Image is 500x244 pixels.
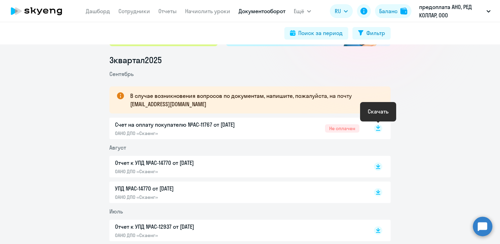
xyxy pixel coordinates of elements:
[419,3,484,19] p: предоплата АНО, РЕД КОЛЛАР, ООО
[325,124,359,133] span: Не оплачен
[130,92,378,108] p: В случае возникновения вопросов по документам, напишите, пожалуйста, на почту [EMAIL_ADDRESS][DOM...
[115,184,261,193] p: УПД №AC-14770 от [DATE]
[109,208,123,215] span: Июль
[115,168,261,175] p: ОАНО ДПО «Скаенг»
[115,222,359,238] a: Отчет к УПД №AC-12937 от [DATE]ОАНО ДПО «Скаенг»
[115,159,261,167] p: Отчет к УПД №AC-14770 от [DATE]
[416,3,494,19] button: предоплата АНО, РЕД КОЛЛАР, ООО
[330,4,353,18] button: RU
[375,4,411,18] button: Балансbalance
[352,27,391,40] button: Фильтр
[366,29,385,37] div: Фильтр
[115,120,261,129] p: Счет на оплату покупателю №AC-11767 от [DATE]
[109,54,391,66] li: 3 квартал 2025
[115,232,261,238] p: ОАНО ДПО «Скаенг»
[298,29,343,37] div: Поиск за период
[115,222,261,231] p: Отчет к УПД №AC-12937 от [DATE]
[118,8,150,15] a: Сотрудники
[294,7,304,15] span: Ещё
[115,159,359,175] a: Отчет к УПД №AC-14770 от [DATE]ОАНО ДПО «Скаенг»
[294,4,311,18] button: Ещё
[158,8,177,15] a: Отчеты
[115,130,261,136] p: ОАНО ДПО «Скаенг»
[239,8,285,15] a: Документооборот
[115,184,359,200] a: УПД №AC-14770 от [DATE]ОАНО ДПО «Скаенг»
[115,194,261,200] p: ОАНО ДПО «Скаенг»
[400,8,407,15] img: balance
[379,7,398,15] div: Баланс
[368,107,389,116] div: Скачать
[185,8,230,15] a: Начислить уроки
[115,120,359,136] a: Счет на оплату покупателю №AC-11767 от [DATE]ОАНО ДПО «Скаенг»Не оплачен
[86,8,110,15] a: Дашборд
[109,144,126,151] span: Август
[284,27,348,40] button: Поиск за период
[109,70,134,77] span: Сентябрь
[335,7,341,15] span: RU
